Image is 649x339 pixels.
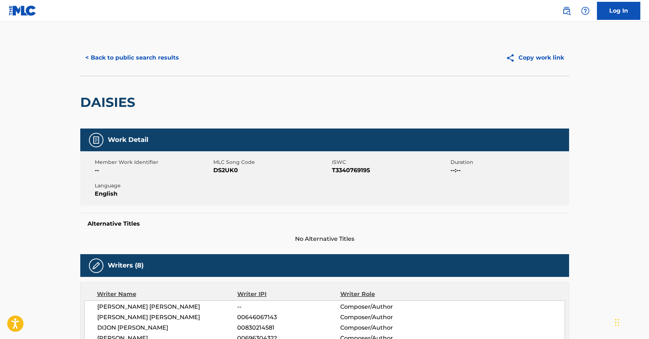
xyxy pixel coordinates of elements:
[92,136,101,144] img: Work Detail
[97,323,238,332] span: DIJON [PERSON_NAME]
[92,261,101,270] img: Writers
[108,261,144,270] h5: Writers (8)
[213,158,330,166] span: MLC Song Code
[97,313,238,322] span: [PERSON_NAME] [PERSON_NAME]
[562,6,571,15] img: search
[9,5,37,16] img: MLC Logo
[340,303,434,311] span: Composer/Author
[332,166,449,175] span: T3340769195
[451,166,567,175] span: --:--
[332,158,449,166] span: ISWC
[578,4,593,18] div: Help
[559,4,574,18] a: Public Search
[340,290,434,299] div: Writer Role
[340,323,434,332] span: Composer/Author
[80,94,139,110] h2: DAISIES
[501,49,569,67] button: Copy work link
[95,182,212,190] span: Language
[95,166,212,175] span: --
[237,303,340,311] span: --
[80,235,569,243] span: No Alternative Titles
[506,53,518,62] img: Copy work link
[237,313,340,322] span: 00646067143
[237,290,340,299] div: Writer IPI
[451,158,567,166] span: Duration
[213,166,330,175] span: DS2UK0
[629,223,649,283] iframe: Resource Center
[97,303,238,311] span: [PERSON_NAME] [PERSON_NAME]
[95,158,212,166] span: Member Work Identifier
[87,220,562,227] h5: Alternative Titles
[80,49,184,67] button: < Back to public search results
[340,313,434,322] span: Composer/Author
[97,290,238,299] div: Writer Name
[615,312,619,333] div: Drag
[237,323,340,332] span: 00830214581
[108,136,148,144] h5: Work Detail
[597,2,640,20] a: Log In
[613,304,649,339] iframe: Chat Widget
[581,6,590,15] img: help
[95,190,212,198] span: English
